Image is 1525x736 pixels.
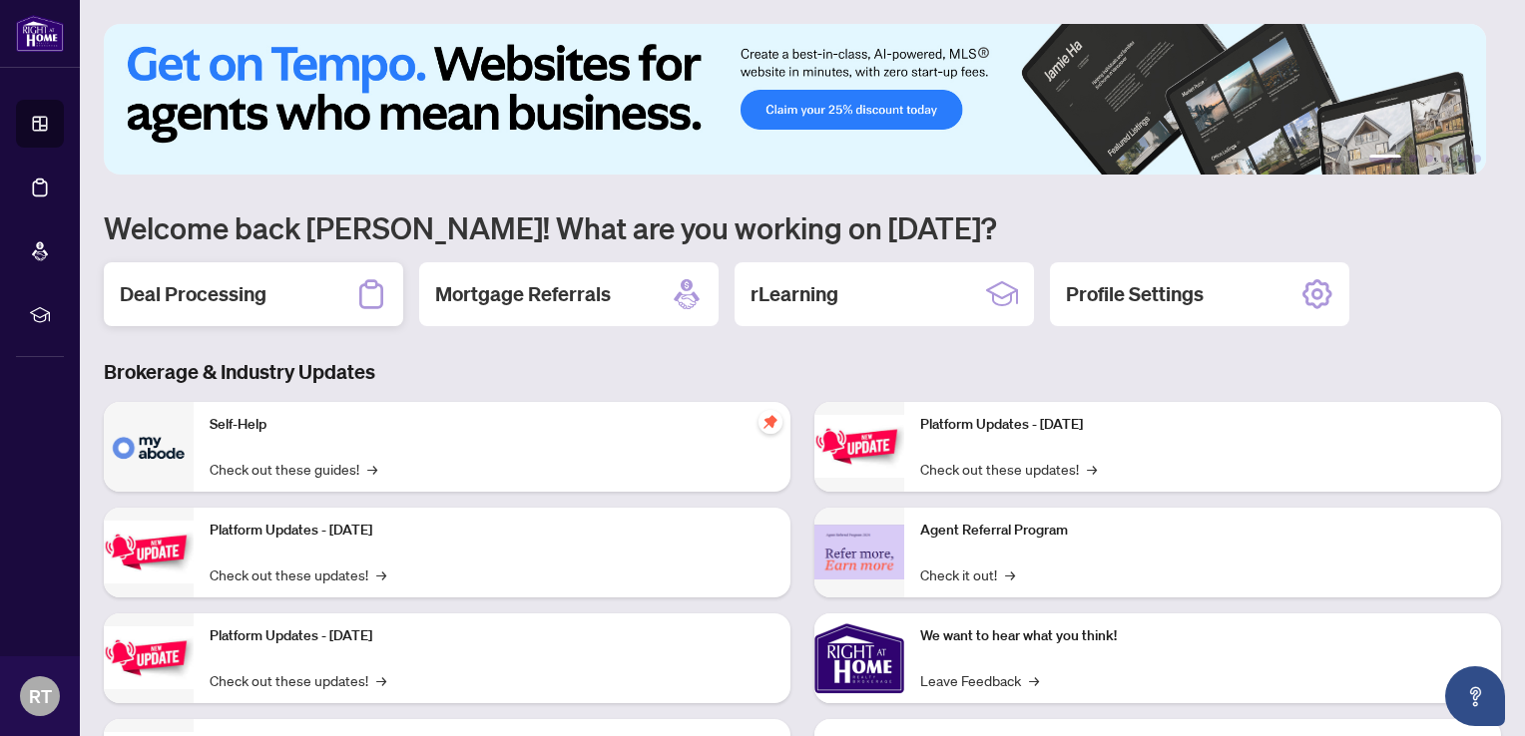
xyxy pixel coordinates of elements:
h3: Brokerage & Industry Updates [104,358,1501,386]
img: Agent Referral Program [814,525,904,579]
button: 3 [1425,155,1433,163]
a: Check out these guides!→ [210,458,377,480]
h2: rLearning [751,280,838,308]
span: → [1029,669,1039,691]
h2: Mortgage Referrals [435,280,611,308]
p: Agent Referral Program [920,520,1485,542]
img: logo [16,15,64,52]
a: Check out these updates!→ [920,458,1097,480]
span: → [376,669,386,691]
h2: Profile Settings [1066,280,1204,308]
p: Platform Updates - [DATE] [210,625,774,647]
button: 5 [1457,155,1465,163]
img: We want to hear what you think! [814,613,904,703]
button: 2 [1409,155,1417,163]
p: Self-Help [210,414,774,436]
span: → [376,563,386,585]
span: → [367,458,377,480]
h2: Deal Processing [120,280,266,308]
img: Platform Updates - July 21, 2025 [104,626,194,689]
a: Leave Feedback→ [920,669,1039,691]
a: Check out these updates!→ [210,563,386,585]
p: We want to hear what you think! [920,625,1485,647]
img: Platform Updates - June 23, 2025 [814,415,904,478]
h1: Welcome back [PERSON_NAME]! What are you working on [DATE]? [104,208,1501,246]
img: Platform Updates - September 16, 2025 [104,521,194,583]
span: → [1087,458,1097,480]
button: 1 [1369,155,1401,163]
p: Platform Updates - [DATE] [920,414,1485,436]
span: RT [29,682,52,710]
span: pushpin [759,410,782,434]
img: Slide 0 [104,24,1486,175]
button: 4 [1441,155,1449,163]
img: Self-Help [104,402,194,492]
a: Check out these updates!→ [210,669,386,691]
span: → [1005,563,1015,585]
button: Open asap [1445,666,1505,726]
button: 6 [1473,155,1481,163]
p: Platform Updates - [DATE] [210,520,774,542]
a: Check it out!→ [920,563,1015,585]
